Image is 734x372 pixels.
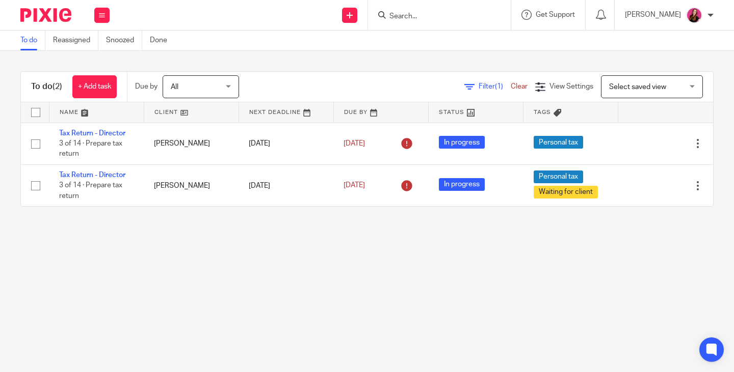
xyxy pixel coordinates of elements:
span: In progress [439,178,485,191]
td: [PERSON_NAME] [144,164,239,206]
h1: To do [31,81,62,92]
span: Filter [479,83,511,90]
span: [DATE] [344,140,365,147]
p: Due by [135,81,158,92]
span: All [171,83,178,91]
input: Search [388,12,480,21]
a: Reassigned [53,31,98,50]
span: 3 of 14 · Prepare tax return [59,140,122,158]
a: To do [20,31,45,50]
span: Personal tax [534,136,583,149]
p: [PERSON_NAME] [625,10,681,20]
a: Tax Return - Director [59,130,125,137]
span: Waiting for client [534,186,598,198]
a: + Add task [72,75,117,98]
img: Pixie [20,8,71,22]
span: Personal tax [534,170,583,183]
td: [DATE] [239,123,333,164]
td: [PERSON_NAME] [144,123,239,164]
span: In progress [439,136,485,149]
span: (2) [53,82,62,91]
a: Clear [511,83,528,90]
a: Snoozed [106,31,142,50]
span: [DATE] [344,182,365,189]
a: Done [150,31,175,50]
span: Tags [534,109,551,115]
img: 21.png [686,7,702,23]
span: View Settings [549,83,593,90]
span: Select saved view [609,83,666,91]
span: Get Support [536,11,575,18]
td: [DATE] [239,164,333,206]
a: Tax Return - Director [59,171,125,179]
span: 3 of 14 · Prepare tax return [59,182,122,200]
span: (1) [495,83,503,90]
